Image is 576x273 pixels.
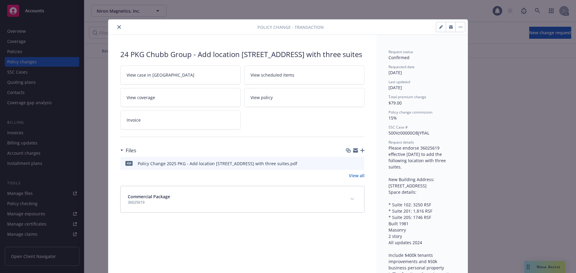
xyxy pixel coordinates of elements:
[121,186,364,212] div: Commercial Package36025619expand content
[388,115,397,121] span: 15%
[388,79,410,84] span: Last updated
[120,88,241,107] a: View coverage
[388,70,402,75] span: [DATE]
[388,140,414,145] span: Request details
[347,160,352,167] button: download file
[120,49,364,59] div: 24 PKG Chubb Group - Add location [STREET_ADDRESS] with three suites
[125,161,133,165] span: pdf
[127,72,194,78] span: View case in [GEOGRAPHIC_DATA]
[120,65,241,84] a: View case in [GEOGRAPHIC_DATA]
[244,65,364,84] a: View scheduled items
[347,194,357,204] button: expand content
[388,55,409,60] span: Confirmed
[127,94,155,101] span: View coverage
[257,24,324,30] span: Policy change - Transaction
[126,147,136,154] h3: Files
[357,160,362,167] button: preview file
[388,49,413,54] span: Request status
[250,94,273,101] span: View policy
[388,64,415,69] span: Requested date
[388,94,426,99] span: Total premium change
[388,85,402,90] span: [DATE]
[120,111,241,129] a: Invoice
[128,200,170,205] span: 36025619
[115,23,123,31] button: close
[388,130,429,136] span: 500Vz00000OBjYfIAL
[244,88,364,107] a: View policy
[138,160,297,167] div: Policy Change 2025 PKG - Add location [STREET_ADDRESS] with three suites.pdf
[349,172,364,179] a: View all
[388,100,402,106] span: $79.00
[250,72,294,78] span: View scheduled items
[388,110,432,115] span: Policy change commission
[127,117,141,123] span: Invoice
[128,193,170,200] span: Commercial Package
[120,147,136,154] div: Files
[388,125,408,130] span: SSC Case #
